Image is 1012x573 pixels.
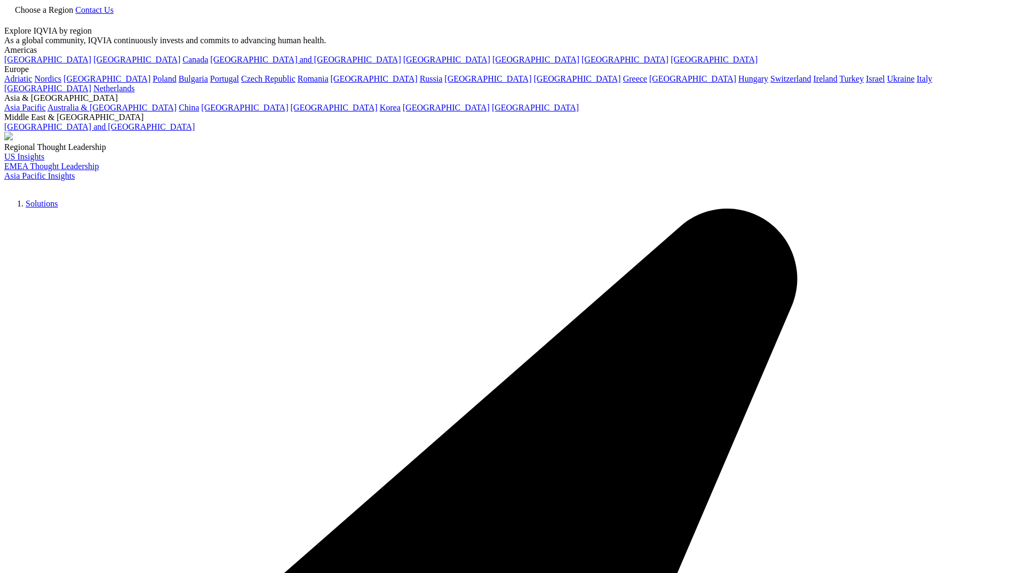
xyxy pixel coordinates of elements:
[444,74,531,83] a: [GEOGRAPHIC_DATA]
[201,103,288,112] a: [GEOGRAPHIC_DATA]
[866,74,885,83] a: Israel
[179,103,199,112] a: China
[649,74,736,83] a: [GEOGRAPHIC_DATA]
[420,74,443,83] a: Russia
[917,74,932,83] a: Italy
[182,55,208,64] a: Canada
[179,74,208,83] a: Bulgaria
[380,103,401,112] a: Korea
[241,74,296,83] a: Czech Republic
[331,74,418,83] a: [GEOGRAPHIC_DATA]
[403,55,490,64] a: [GEOGRAPHIC_DATA]
[4,113,1008,122] div: Middle East & [GEOGRAPHIC_DATA]
[15,5,73,14] span: Choose a Region
[4,84,91,93] a: [GEOGRAPHIC_DATA]
[4,122,195,131] a: [GEOGRAPHIC_DATA] and [GEOGRAPHIC_DATA]
[75,5,114,14] a: Contact Us
[770,74,811,83] a: Switzerland
[492,103,579,112] a: [GEOGRAPHIC_DATA]
[4,26,1008,36] div: Explore IQVIA by region
[4,74,32,83] a: Adriatic
[4,45,1008,55] div: Americas
[4,171,75,180] a: Asia Pacific Insights
[210,74,239,83] a: Portugal
[403,103,490,112] a: [GEOGRAPHIC_DATA]
[4,152,44,161] a: US Insights
[34,74,61,83] a: Nordics
[93,55,180,64] a: [GEOGRAPHIC_DATA]
[738,74,768,83] a: Hungary
[93,84,134,93] a: Netherlands
[671,55,758,64] a: [GEOGRAPHIC_DATA]
[492,55,579,64] a: [GEOGRAPHIC_DATA]
[4,36,1008,45] div: As a global community, IQVIA continuously invests and commits to advancing human health.
[4,55,91,64] a: [GEOGRAPHIC_DATA]
[4,103,46,112] a: Asia Pacific
[814,74,838,83] a: Ireland
[298,74,329,83] a: Romania
[4,142,1008,152] div: Regional Thought Leadership
[291,103,378,112] a: [GEOGRAPHIC_DATA]
[623,74,647,83] a: Greece
[63,74,150,83] a: [GEOGRAPHIC_DATA]
[840,74,864,83] a: Turkey
[4,132,13,140] img: 2093_analyzing-data-using-big-screen-display-and-laptop.png
[534,74,621,83] a: [GEOGRAPHIC_DATA]
[4,93,1008,103] div: Asia & [GEOGRAPHIC_DATA]
[4,162,99,171] a: EMEA Thought Leadership
[887,74,915,83] a: Ukraine
[47,103,177,112] a: Australia & [GEOGRAPHIC_DATA]
[210,55,401,64] a: [GEOGRAPHIC_DATA] and [GEOGRAPHIC_DATA]
[26,199,58,208] a: Solutions
[153,74,176,83] a: Poland
[4,65,1008,74] div: Europe
[581,55,668,64] a: [GEOGRAPHIC_DATA]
